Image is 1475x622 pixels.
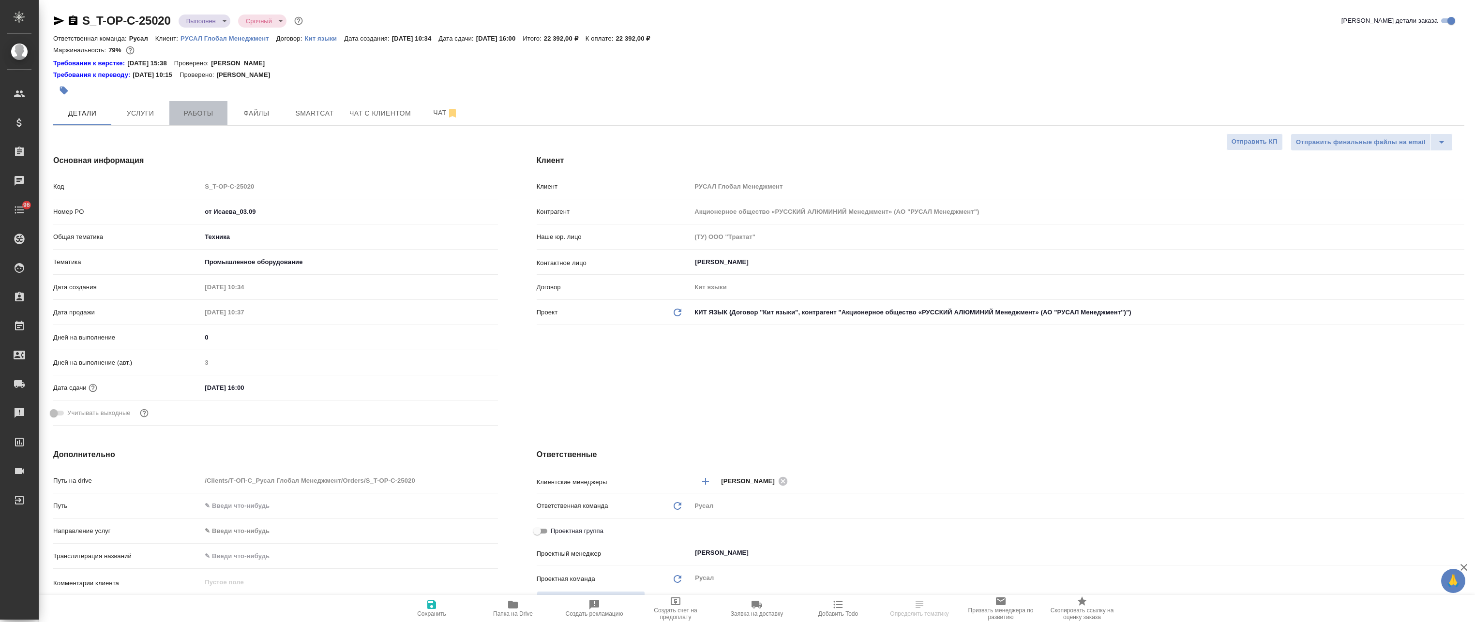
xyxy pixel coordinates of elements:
span: Распределить на ПМ-команду [542,594,640,605]
span: Чат с клиентом [349,107,411,119]
button: Распределить на ПМ-команду [537,591,646,608]
h4: Основная информация [53,155,498,166]
span: Детали [59,107,105,119]
button: Скопировать ссылку на оценку заказа [1041,595,1123,622]
p: Дата создания: [344,35,391,42]
p: Транслитерация названий [53,551,201,561]
span: [PERSON_NAME] [721,476,781,486]
button: Open [1459,552,1461,554]
input: Пустое поле [201,305,286,319]
p: Ответственная команда [537,501,608,511]
p: Тематика [53,257,201,267]
p: Общая тематика [53,232,201,242]
p: Дней на выполнение [53,333,201,342]
p: Клиент: [155,35,181,42]
p: Проверено: [174,59,211,68]
p: Проверено: [180,70,217,80]
p: Путь на drive [53,476,201,486]
button: Добавить тэг [53,80,75,101]
p: 22 392,00 ₽ [616,35,657,42]
div: [PERSON_NAME] [721,475,791,487]
p: Код [53,182,201,192]
span: Призвать менеджера по развитию [966,607,1036,621]
button: Open [1459,261,1461,263]
div: Промышленное оборудование [201,254,497,270]
input: Пустое поле [201,474,497,488]
span: В заказе уже есть ответственный ПМ или ПМ группа [537,591,646,608]
svg: Отписаться [447,107,458,119]
div: КИТ ЯЗЫК (Договор "Кит языки", контрагент "Акционерное общество «РУССКИЙ АЛЮМИНИЙ Менеджмент» (АО... [691,304,1464,321]
p: Направление услуг [53,526,201,536]
div: Нажми, чтобы открыть папку с инструкцией [53,59,127,68]
button: Отправить КП [1226,133,1283,150]
h4: Дополнительно [53,449,498,460]
span: Определить тематику [890,610,948,617]
span: 🙏 [1445,571,1461,591]
p: Дата создания [53,282,201,292]
p: [DATE] 15:38 [127,59,174,68]
input: Пустое поле [201,179,497,193]
div: Выполнен [238,15,286,28]
p: Итого: [523,35,543,42]
button: Добавить Todo [798,595,879,622]
p: Дата сдачи: [438,35,476,42]
p: Дней на выполнение (авт.) [53,358,201,368]
button: 3930.10 RUB; [124,44,136,57]
button: Доп статусы указывают на важность/срочность заказа [292,15,305,27]
p: 22 392,00 ₽ [544,35,586,42]
input: ✎ Введи что-нибудь [201,549,497,563]
p: К оплате: [586,35,616,42]
input: ✎ Введи что-нибудь [201,330,497,344]
p: Ответственная команда: [53,35,129,42]
span: Отправить финальные файлы на email [1296,137,1426,148]
p: Контрагент [537,207,692,217]
a: 96 [2,198,36,222]
button: Срочный [243,17,275,25]
input: Пустое поле [691,230,1464,244]
p: Проект [537,308,558,317]
p: Номер PO [53,207,201,217]
p: Русал [129,35,155,42]
p: Кит языки [304,35,344,42]
span: 96 [17,200,36,210]
input: Пустое поле [201,280,286,294]
button: Добавить менеджера [694,470,717,493]
span: Работы [175,107,222,119]
span: Чат [422,107,469,119]
p: [PERSON_NAME] [216,70,277,80]
span: Проектная группа [551,526,603,536]
div: Русал [691,498,1464,514]
span: [PERSON_NAME] детали заказа [1341,16,1438,26]
p: Клиент [537,182,692,192]
div: split button [1291,133,1453,151]
span: Скопировать ссылку на оценку заказа [1047,607,1117,621]
a: РУСАЛ Глобал Менеджмент [181,34,276,42]
p: [DATE] 10:15 [133,70,180,80]
input: Пустое поле [691,179,1464,193]
input: Пустое поле [691,205,1464,219]
a: S_T-OP-C-25020 [82,14,171,27]
div: Выполнен [179,15,230,28]
div: ✎ Введи что-нибудь [201,523,497,539]
button: Создать рекламацию [554,595,635,622]
a: Кит языки [304,34,344,42]
p: Наше юр. лицо [537,232,692,242]
button: Скопировать ссылку для ЯМессенджера [53,15,65,27]
span: Заявка на доставку [731,610,783,617]
span: Сохранить [417,610,446,617]
a: Требования к переводу: [53,70,133,80]
span: Учитывать выходные [67,408,131,418]
div: ✎ Введи что-нибудь [205,526,486,536]
p: Путь [53,501,201,511]
p: [PERSON_NAME] [211,59,272,68]
button: Отправить финальные файлы на email [1291,133,1431,151]
input: ✎ Введи что-нибудь [201,499,497,513]
span: Отправить КП [1232,136,1278,148]
input: ✎ Введи что-нибудь [201,205,497,219]
p: Комментарии клиента [53,578,201,588]
p: [DATE] 10:34 [392,35,439,42]
button: Скопировать ссылку [67,15,79,27]
p: [DATE] 16:00 [476,35,523,42]
span: Добавить Todo [818,610,858,617]
p: Клиентские менеджеры [537,477,692,487]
